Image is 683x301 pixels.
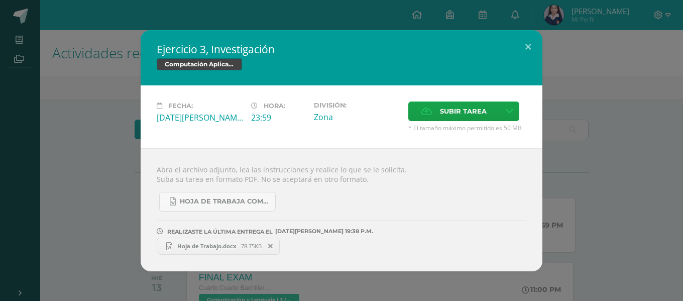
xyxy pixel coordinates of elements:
[157,42,526,56] h2: Ejercicio 3, Investigación
[314,102,400,109] label: División:
[408,124,526,132] span: * El tamaño máximo permitido es 50 MB
[167,228,273,235] span: REALIZASTE LA ÚLTIMA ENTREGA EL
[314,112,400,123] div: Zona
[141,148,542,271] div: Abra el archivo adjunto, lea las instrucciones y realice lo que se le solicita. Suba su tarea en ...
[168,102,193,110] span: Fecha:
[172,242,241,250] span: Hoja de Trabajo.docx
[251,112,306,123] div: 23:59
[159,192,276,212] a: Hoja de trabaja Compu Aplicada.docx
[440,102,487,121] span: Subir tarea
[262,241,279,252] span: Remover entrega
[241,242,262,250] span: 78.75KB
[157,238,280,255] a: Hoja de Trabajo.docx 78.75KB
[157,112,243,123] div: [DATE][PERSON_NAME]
[180,197,270,206] span: Hoja de trabaja Compu Aplicada.docx
[264,102,285,110] span: Hora:
[514,30,542,64] button: Close (Esc)
[157,58,242,70] span: Computación Aplicada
